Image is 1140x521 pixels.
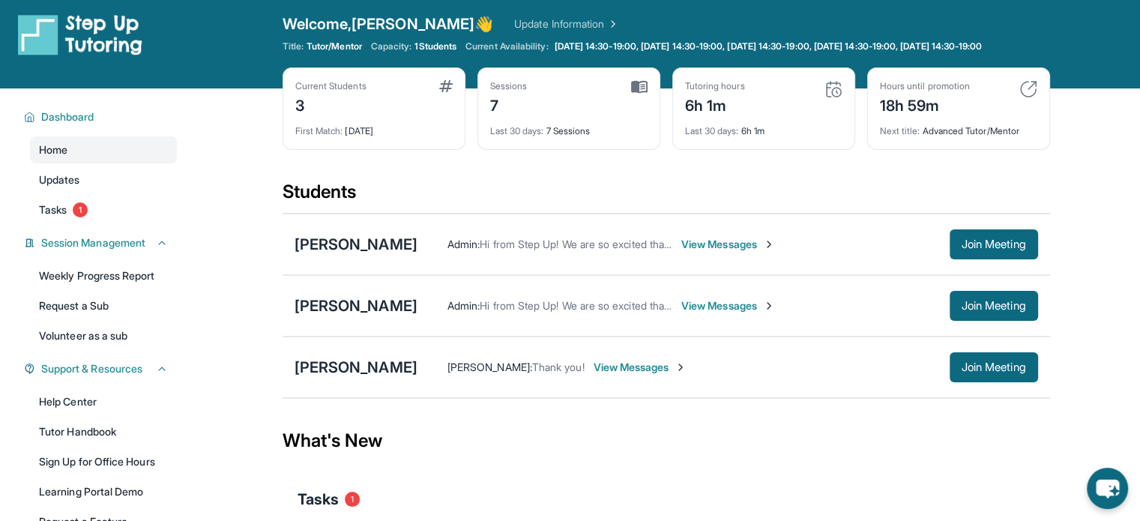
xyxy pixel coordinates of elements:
span: Updates [39,172,80,187]
button: Join Meeting [950,229,1038,259]
div: 18h 59m [880,92,970,116]
a: Home [30,136,177,163]
div: What's New [283,408,1050,474]
span: Session Management [41,235,145,250]
img: card [439,80,453,92]
span: Tasks [298,489,339,510]
img: Chevron-Right [675,361,687,373]
span: View Messages [681,237,775,252]
button: Join Meeting [950,291,1038,321]
a: Tasks1 [30,196,177,223]
a: Sign Up for Office Hours [30,448,177,475]
span: Next title : [880,125,920,136]
div: Current Students [295,80,367,92]
div: [PERSON_NAME] [295,295,417,316]
button: Support & Resources [35,361,168,376]
span: Capacity: [371,40,412,52]
span: 1 [73,202,88,217]
button: chat-button [1087,468,1128,509]
div: Students [283,180,1050,213]
a: Learning Portal Demo [30,478,177,505]
img: card [631,80,648,94]
a: Help Center [30,388,177,415]
div: 7 Sessions [490,116,648,137]
span: View Messages [681,298,775,313]
a: [DATE] 14:30-19:00, [DATE] 14:30-19:00, [DATE] 14:30-19:00, [DATE] 14:30-19:00, [DATE] 14:30-19:00 [552,40,986,52]
span: Support & Resources [41,361,142,376]
span: Title: [283,40,304,52]
a: Request a Sub [30,292,177,319]
div: [PERSON_NAME] [295,234,417,255]
a: Tutor Handbook [30,418,177,445]
span: Join Meeting [962,240,1026,249]
span: Thank you! [532,361,585,373]
button: Join Meeting [950,352,1038,382]
span: 1 Students [414,40,456,52]
span: Current Availability: [465,40,548,52]
div: Sessions [490,80,528,92]
button: Dashboard [35,109,168,124]
span: Join Meeting [962,301,1026,310]
span: Join Meeting [962,363,1026,372]
div: [PERSON_NAME] [295,357,417,378]
span: [DATE] 14:30-19:00, [DATE] 14:30-19:00, [DATE] 14:30-19:00, [DATE] 14:30-19:00, [DATE] 14:30-19:00 [555,40,983,52]
span: Admin : [447,299,480,312]
img: Chevron-Right [763,300,775,312]
span: 1 [345,492,360,507]
span: Last 30 days : [490,125,544,136]
img: Chevron-Right [763,238,775,250]
img: logo [18,13,142,55]
div: [DATE] [295,116,453,137]
span: [PERSON_NAME] : [447,361,532,373]
span: Welcome, [PERSON_NAME] 👋 [283,13,494,34]
a: Volunteer as a sub [30,322,177,349]
img: Chevron Right [604,16,619,31]
span: Tasks [39,202,67,217]
div: Hours until promotion [880,80,970,92]
a: Updates [30,166,177,193]
div: 7 [490,92,528,116]
div: Advanced Tutor/Mentor [880,116,1037,137]
div: Tutoring hours [685,80,745,92]
a: Weekly Progress Report [30,262,177,289]
span: View Messages [594,360,687,375]
img: card [1019,80,1037,98]
span: Dashboard [41,109,94,124]
span: Home [39,142,67,157]
span: Admin : [447,238,480,250]
span: Tutor/Mentor [307,40,362,52]
span: First Match : [295,125,343,136]
button: Session Management [35,235,168,250]
div: 6h 1m [685,92,745,116]
div: 6h 1m [685,116,842,137]
div: 3 [295,92,367,116]
span: Last 30 days : [685,125,739,136]
img: card [824,80,842,98]
a: Update Information [514,16,619,31]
